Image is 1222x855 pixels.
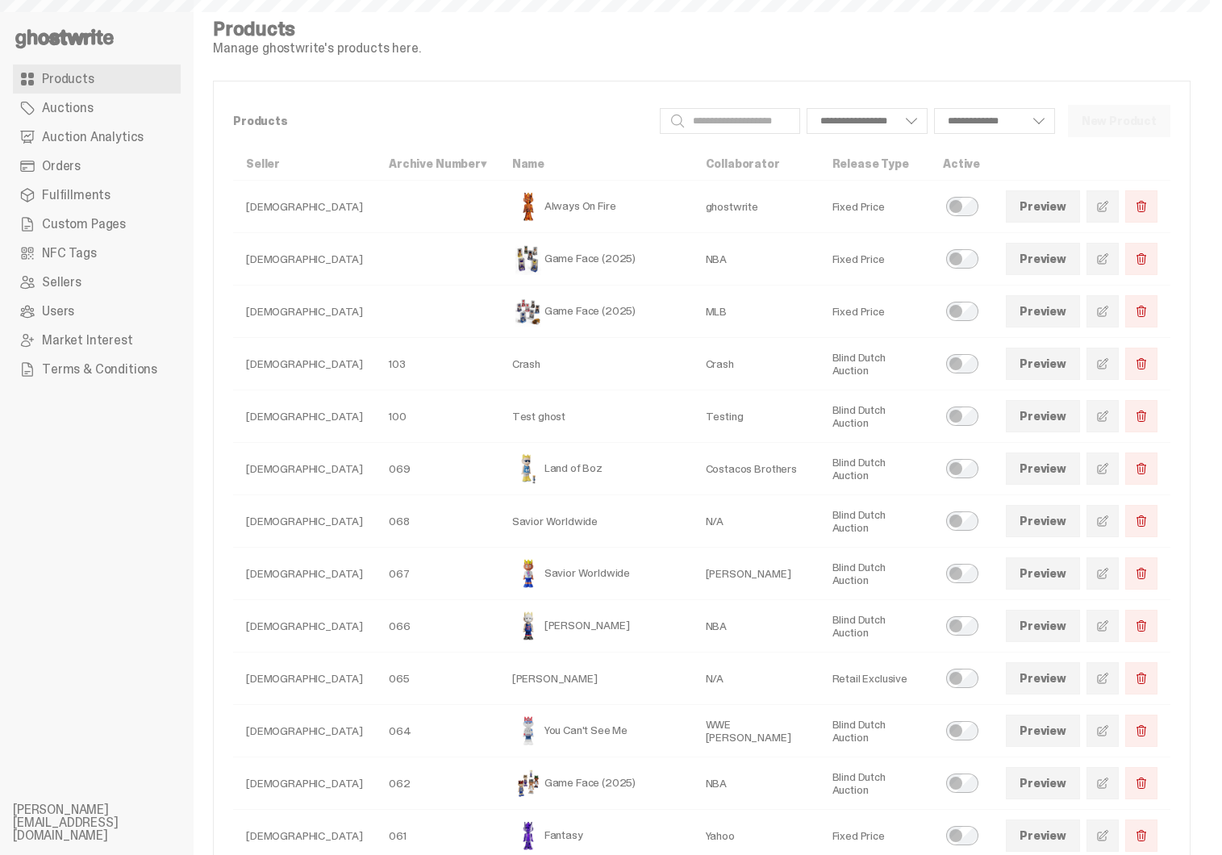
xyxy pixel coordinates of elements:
a: Users [13,297,181,326]
a: Archive Number▾ [389,156,486,171]
a: Market Interest [13,326,181,355]
p: Products [233,115,647,127]
button: Delete Product [1125,610,1157,642]
td: [PERSON_NAME] [693,548,820,600]
a: Preview [1006,610,1080,642]
td: [DEMOGRAPHIC_DATA] [233,181,376,233]
a: Sellers [13,268,181,297]
span: Auction Analytics [42,131,144,144]
a: Preview [1006,557,1080,590]
td: 067 [376,548,499,600]
td: Fixed Price [820,286,931,338]
th: Collaborator [693,148,820,181]
button: Delete Product [1125,400,1157,432]
a: Preview [1006,295,1080,327]
img: Savior Worldwide [512,557,544,590]
td: 062 [376,757,499,810]
a: Products [13,65,181,94]
td: [DEMOGRAPHIC_DATA] [233,600,376,653]
img: Land of Boz [512,453,544,485]
span: Terms & Conditions [42,363,157,376]
td: [DEMOGRAPHIC_DATA] [233,338,376,390]
td: [DEMOGRAPHIC_DATA] [233,653,376,705]
button: Delete Product [1125,505,1157,537]
a: Orders [13,152,181,181]
td: Crash [499,338,693,390]
button: Delete Product [1125,767,1157,799]
td: Savior Worldwide [499,495,693,548]
td: Land of Boz [499,443,693,495]
a: Preview [1006,505,1080,537]
td: ghostwrite [693,181,820,233]
a: Auction Analytics [13,123,181,152]
td: Blind Dutch Auction [820,757,931,810]
p: Manage ghostwrite's products here. [213,42,421,55]
td: Costacos Brothers [693,443,820,495]
button: Delete Product [1125,820,1157,852]
td: [DEMOGRAPHIC_DATA] [233,757,376,810]
td: Fixed Price [820,233,931,286]
td: [DEMOGRAPHIC_DATA] [233,390,376,443]
button: Delete Product [1125,243,1157,275]
span: Products [42,73,94,85]
td: Blind Dutch Auction [820,443,931,495]
td: Game Face (2025) [499,757,693,810]
a: Fulfillments [13,181,181,210]
td: Blind Dutch Auction [820,600,931,653]
td: Game Face (2025) [499,286,693,338]
button: Delete Product [1125,348,1157,380]
td: 100 [376,390,499,443]
td: Game Face (2025) [499,233,693,286]
td: Savior Worldwide [499,548,693,600]
td: 066 [376,600,499,653]
td: [DEMOGRAPHIC_DATA] [233,548,376,600]
th: Name [499,148,693,181]
img: Eminem [512,610,544,642]
li: [PERSON_NAME][EMAIL_ADDRESS][DOMAIN_NAME] [13,803,206,842]
span: Sellers [42,276,81,289]
th: Seller [233,148,376,181]
button: Delete Product [1125,557,1157,590]
button: Delete Product [1125,715,1157,747]
a: Preview [1006,190,1080,223]
button: Delete Product [1125,295,1157,327]
span: Auctions [42,102,94,115]
td: Testing [693,390,820,443]
h4: Products [213,19,421,39]
td: You Can't See Me [499,705,693,757]
td: 065 [376,653,499,705]
td: N/A [693,495,820,548]
td: 103 [376,338,499,390]
a: NFC Tags [13,239,181,268]
td: [DEMOGRAPHIC_DATA] [233,286,376,338]
td: Blind Dutch Auction [820,705,931,757]
button: Delete Product [1125,453,1157,485]
a: Preview [1006,243,1080,275]
a: Terms & Conditions [13,355,181,384]
button: Delete Product [1125,190,1157,223]
th: Release Type [820,148,931,181]
td: [PERSON_NAME] [499,600,693,653]
td: Blind Dutch Auction [820,338,931,390]
a: Preview [1006,400,1080,432]
td: Fixed Price [820,181,931,233]
td: Always On Fire [499,181,693,233]
span: Users [42,305,74,318]
a: Preview [1006,715,1080,747]
td: NBA [693,233,820,286]
td: Blind Dutch Auction [820,548,931,600]
span: ▾ [481,156,486,171]
td: Blind Dutch Auction [820,390,931,443]
td: [DEMOGRAPHIC_DATA] [233,495,376,548]
a: Preview [1006,662,1080,694]
span: NFC Tags [42,247,97,260]
span: Market Interest [42,334,133,347]
td: [DEMOGRAPHIC_DATA] [233,443,376,495]
span: Custom Pages [42,218,126,231]
span: Fulfillments [42,189,111,202]
img: Game Face (2025) [512,767,544,799]
td: Crash [693,338,820,390]
td: Test ghost [499,390,693,443]
img: Always On Fire [512,190,544,223]
td: [PERSON_NAME] [499,653,693,705]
